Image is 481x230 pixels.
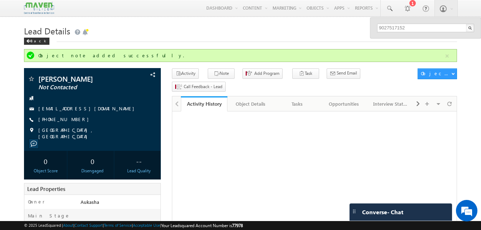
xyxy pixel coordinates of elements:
[38,116,92,123] span: [PHONE_NUMBER]
[208,68,235,79] button: Note
[254,70,279,77] span: Add Program
[172,82,226,92] button: Call Feedback - Lead
[161,223,243,228] span: Your Leadsquared Account Number is
[26,168,65,174] div: Object Score
[321,96,367,111] a: Opportunities
[362,209,403,215] span: Converse - Chat
[119,154,159,168] div: --
[26,154,65,168] div: 0
[24,222,243,229] span: © 2025 LeadSquared | | | | |
[73,168,112,174] div: Disengaged
[119,168,159,174] div: Lead Quality
[38,84,122,91] span: Not Contacted
[28,212,70,219] label: Main Stage
[280,100,314,108] div: Tasks
[418,68,457,79] button: Object Actions
[274,96,321,111] a: Tasks
[351,209,357,214] img: carter-drag
[38,105,138,111] a: [EMAIL_ADDRESS][DOMAIN_NAME]
[63,223,73,227] a: About
[38,127,149,140] span: [GEOGRAPHIC_DATA], [GEOGRAPHIC_DATA]
[27,185,65,192] span: Lead Properties
[327,68,360,79] button: Send Email
[327,100,361,108] div: Opportunities
[292,68,319,79] button: Task
[24,37,53,43] a: Back
[233,100,268,108] div: Object Details
[73,154,112,168] div: 0
[367,96,414,111] a: Interview Status
[28,198,45,205] label: Owner
[227,96,274,111] a: Object Details
[24,38,49,45] div: Back
[242,68,283,79] button: Add Program
[373,100,408,108] div: Interview Status
[133,223,160,227] a: Acceptable Use
[172,68,199,79] button: Activity
[181,96,227,111] a: Activity History
[24,25,70,37] span: Lead Details
[38,52,444,59] div: Object note added successfully.
[232,223,243,228] span: 77978
[421,70,451,77] div: Object Actions
[104,223,132,227] a: Terms of Service
[81,199,99,205] span: Aukasha
[38,75,122,82] span: [PERSON_NAME]
[24,2,54,14] img: Custom Logo
[184,83,222,90] span: Call Feedback - Lead
[337,70,357,76] span: Send Email
[186,100,222,107] div: Activity History
[74,223,103,227] a: Contact Support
